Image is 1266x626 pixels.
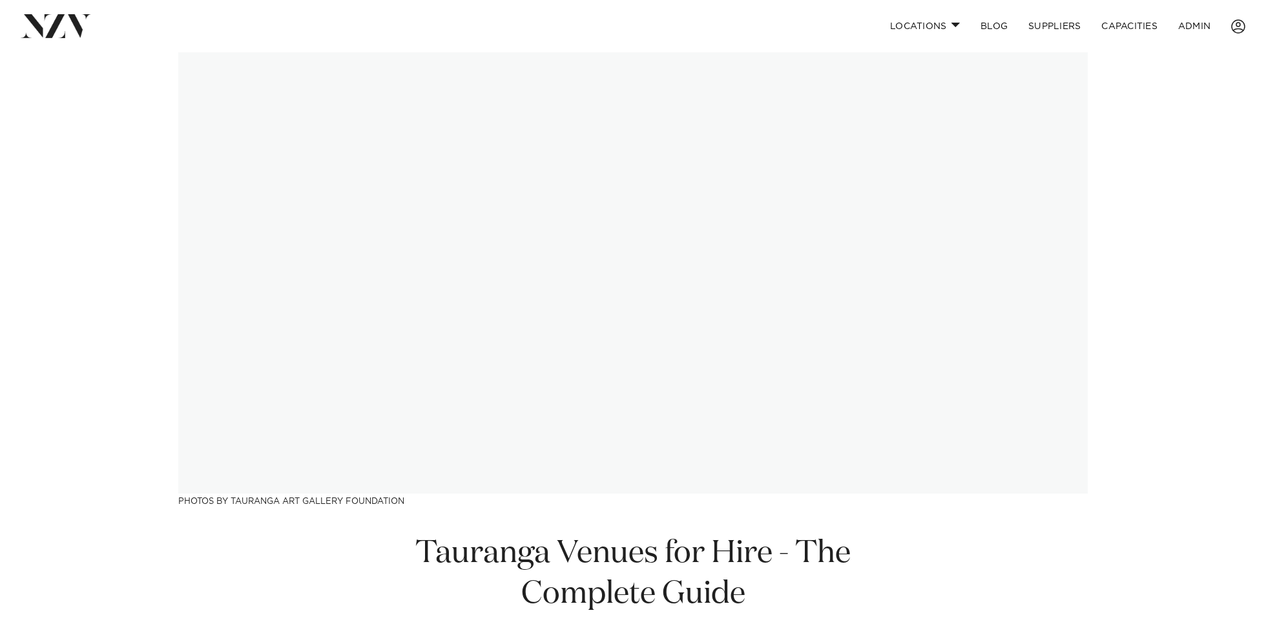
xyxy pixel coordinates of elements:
a: Locations [880,12,970,40]
img: nzv-logo.png [21,14,91,37]
h1: Tauranga Venues for Hire - The Complete Guide [412,534,854,615]
a: BLOG [970,12,1018,40]
a: SUPPLIERS [1018,12,1091,40]
a: Capacities [1091,12,1168,40]
a: ADMIN [1168,12,1221,40]
h3: Photos by Tauranga Art Gallery Foundation [178,494,1088,507]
